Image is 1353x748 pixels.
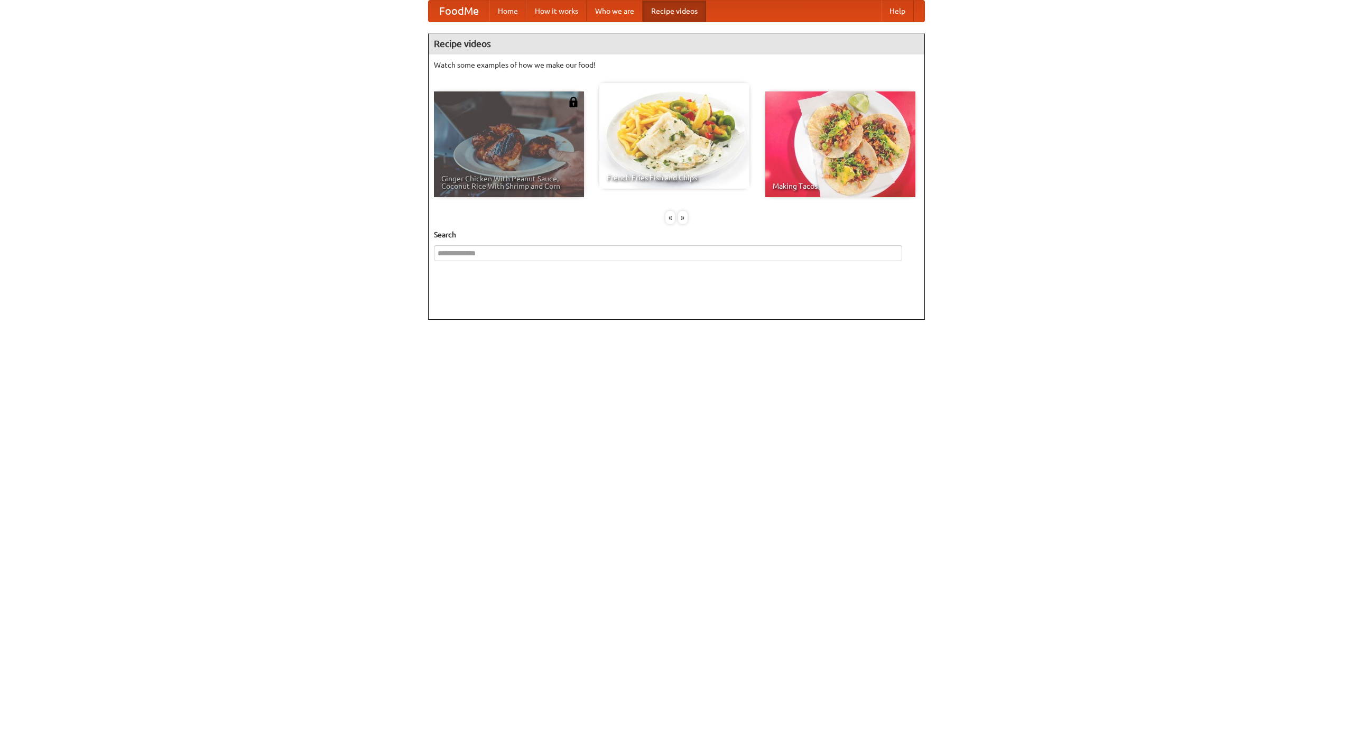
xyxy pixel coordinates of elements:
h5: Search [434,229,919,240]
div: » [678,211,688,224]
div: « [665,211,675,224]
p: Watch some examples of how we make our food! [434,60,919,70]
a: How it works [526,1,587,22]
a: French Fries Fish and Chips [599,83,749,189]
span: Making Tacos [773,182,908,190]
a: Who we are [587,1,643,22]
a: Help [881,1,914,22]
a: Home [489,1,526,22]
a: FoodMe [429,1,489,22]
a: Making Tacos [765,91,915,197]
a: Recipe videos [643,1,706,22]
span: French Fries Fish and Chips [607,174,742,181]
img: 483408.png [568,97,579,107]
h4: Recipe videos [429,33,924,54]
